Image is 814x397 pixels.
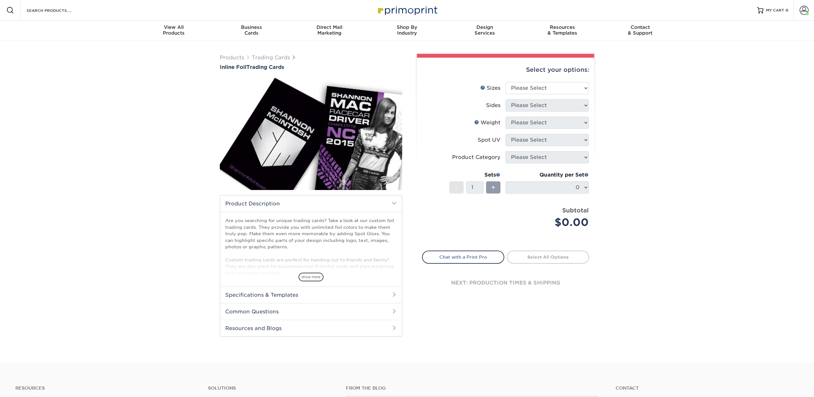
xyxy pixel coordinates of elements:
[220,64,246,70] span: Inline Foil
[368,24,446,36] div: Industry
[368,24,446,30] span: Shop By
[220,64,402,70] h1: Trading Cards
[486,102,500,109] div: Sides
[480,84,500,92] div: Sizes
[291,24,368,30] span: Direct Mail
[225,217,397,276] p: Are you searching for unique trading cards? Take a look at our custom foil trading cards. They pr...
[510,215,589,230] div: $0.00
[491,183,495,192] span: +
[562,207,589,214] strong: Subtotal
[135,24,213,36] div: Products
[601,24,679,36] div: & Support
[422,264,589,302] div: next: production times & shipping
[446,24,523,30] span: Design
[220,54,244,61] a: Products
[220,320,402,336] h2: Resources and Blogs
[507,251,589,263] a: Select All Options
[252,54,290,61] a: Trading Cards
[213,21,291,41] a: BusinessCards
[446,24,523,36] div: Services
[455,183,458,192] span: -
[346,385,598,391] h4: From the Blog
[478,136,500,144] div: Spot UV
[375,3,439,17] img: Primoprint
[474,119,500,127] div: Weight
[422,251,504,263] a: Chat with a Print Pro
[523,24,601,36] div: & Templates
[220,286,402,303] h2: Specifications & Templates
[506,171,589,179] div: Quantity per Set
[616,385,799,391] a: Contact
[291,21,368,41] a: Direct MailMarketing
[213,24,291,30] span: Business
[452,153,500,161] div: Product Category
[523,21,601,41] a: Resources& Templates
[368,21,446,41] a: Shop ByIndustry
[208,385,336,391] h4: Solutions
[446,21,523,41] a: DesignServices
[422,58,589,82] div: Select your options:
[601,24,679,30] span: Contact
[299,273,323,281] span: show more
[220,303,402,320] h2: Common Questions
[291,24,368,36] div: Marketing
[220,195,402,212] h2: Product Description
[15,385,198,391] h4: Resources
[601,21,679,41] a: Contact& Support
[135,21,213,41] a: View AllProducts
[786,8,788,12] span: 0
[523,24,601,30] span: Resources
[220,71,402,197] img: Inline Foil 01
[220,64,402,70] a: Inline FoilTrading Cards
[26,6,88,14] input: SEARCH PRODUCTS.....
[135,24,213,30] span: View All
[766,8,784,13] span: MY CART
[213,24,291,36] div: Cards
[449,171,500,179] div: Sets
